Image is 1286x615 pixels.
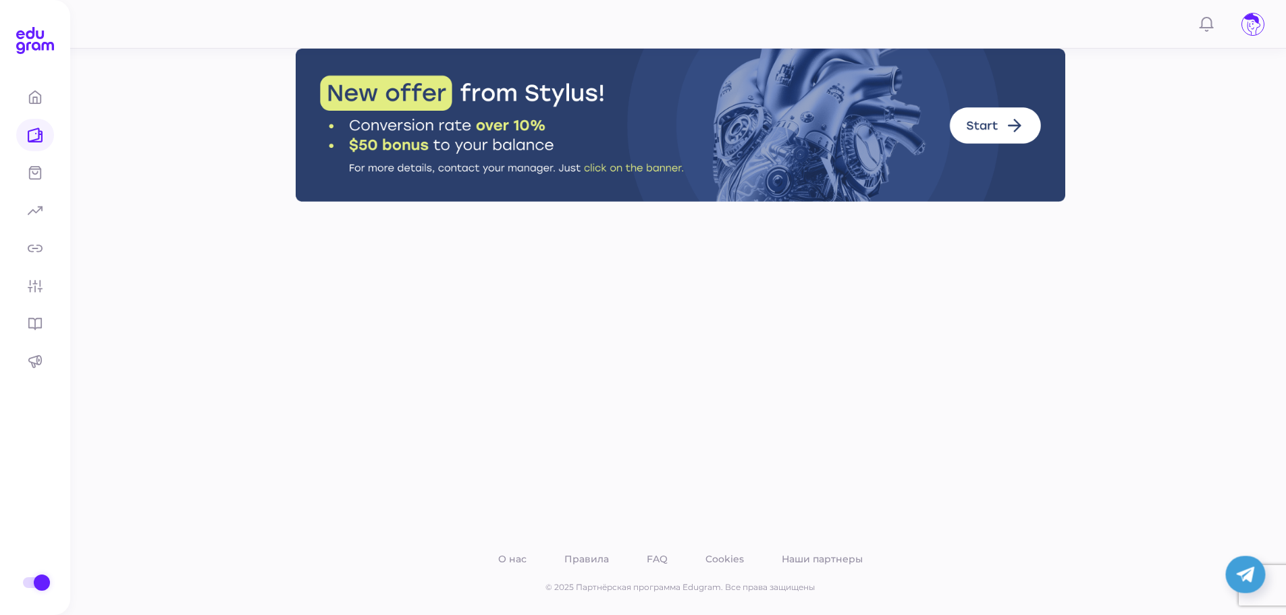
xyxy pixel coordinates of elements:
a: FAQ [644,550,670,568]
p: © 2025 Партнёрская программа Edugram. Все права защищены [296,581,1065,593]
a: Cookies [703,550,747,568]
a: Правила [562,550,612,568]
a: О нас [495,550,529,568]
img: Stylus Banner [296,49,1065,202]
a: Наши партнеры [779,550,865,568]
